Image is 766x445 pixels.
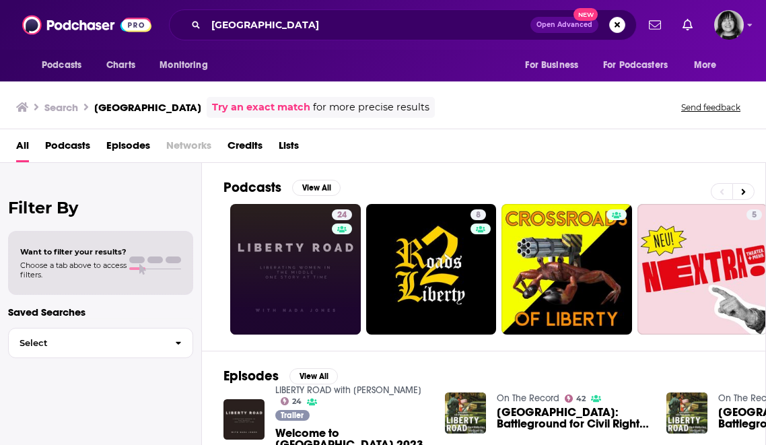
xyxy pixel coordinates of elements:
[160,56,207,75] span: Monitoring
[228,135,263,162] a: Credits
[337,209,347,222] span: 24
[666,392,707,434] img: Liberty Road: Battleground for Civil Rights and Neoliberalism
[313,100,429,115] span: for more precise results
[289,368,338,384] button: View All
[530,17,598,33] button: Open AdvancedNew
[20,261,127,279] span: Choose a tab above to access filters.
[445,392,486,434] img: Liberty Road: Battleground for Civil Rights and Neoliberalism
[279,135,299,162] a: Lists
[603,56,668,75] span: For Podcasters
[714,10,744,40] img: User Profile
[8,198,193,217] h2: Filter By
[106,135,150,162] a: Episodes
[677,13,698,36] a: Show notifications dropdown
[223,368,338,384] a: EpisodesView All
[565,395,586,403] a: 42
[332,209,352,220] a: 24
[573,8,598,21] span: New
[22,12,151,38] img: Podchaser - Follow, Share and Rate Podcasts
[166,135,211,162] span: Networks
[497,407,650,430] span: [GEOGRAPHIC_DATA]: Battleground for Civil Rights and Neoliberalism
[275,384,421,396] a: LIBERTY ROAD with Nada Jones
[212,100,310,115] a: Try an exact match
[98,53,143,78] a: Charts
[677,102,744,113] button: Send feedback
[292,399,302,405] span: 24
[20,247,127,256] span: Want to filter your results?
[45,135,90,162] a: Podcasts
[169,9,637,40] div: Search podcasts, credits, & more...
[576,396,586,402] span: 42
[714,10,744,40] span: Logged in as parkdalepublicity1
[223,179,281,196] h2: Podcasts
[746,209,762,220] a: 5
[230,204,361,335] a: 24
[8,306,193,318] p: Saved Searches
[32,53,99,78] button: open menu
[206,14,530,36] input: Search podcasts, credits, & more...
[8,328,193,358] button: Select
[516,53,595,78] button: open menu
[685,53,734,78] button: open menu
[42,56,81,75] span: Podcasts
[366,204,497,335] a: 8
[292,180,341,196] button: View All
[281,397,302,405] a: 24
[497,407,650,430] a: Liberty Road: Battleground for Civil Rights and Neoliberalism
[694,56,717,75] span: More
[44,101,78,114] h3: Search
[223,179,341,196] a: PodcastsView All
[536,22,592,28] span: Open Advanced
[9,339,164,347] span: Select
[106,56,135,75] span: Charts
[150,53,225,78] button: open menu
[643,13,666,36] a: Show notifications dropdown
[471,209,486,220] a: 8
[525,56,578,75] span: For Business
[594,53,687,78] button: open menu
[281,411,304,419] span: Trailer
[16,135,29,162] a: All
[223,368,279,384] h2: Episodes
[714,10,744,40] button: Show profile menu
[497,392,559,404] a: On The Record
[94,101,201,114] h3: [GEOGRAPHIC_DATA]
[223,399,265,440] img: Welcome to LIBERTY Road 2023
[476,209,481,222] span: 8
[752,209,757,222] span: 5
